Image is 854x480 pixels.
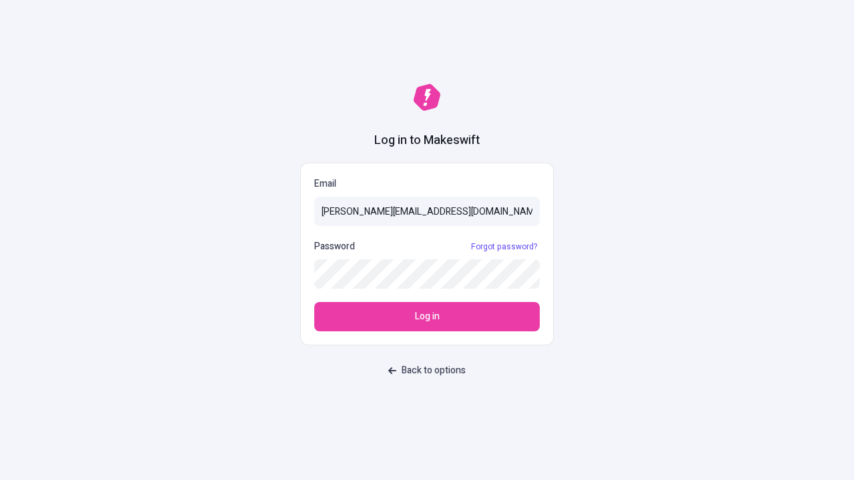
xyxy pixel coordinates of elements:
[314,302,540,331] button: Log in
[380,359,474,383] button: Back to options
[468,241,540,252] a: Forgot password?
[415,309,440,324] span: Log in
[314,177,540,191] p: Email
[314,239,355,254] p: Password
[402,363,466,378] span: Back to options
[374,132,480,149] h1: Log in to Makeswift
[314,197,540,226] input: Email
